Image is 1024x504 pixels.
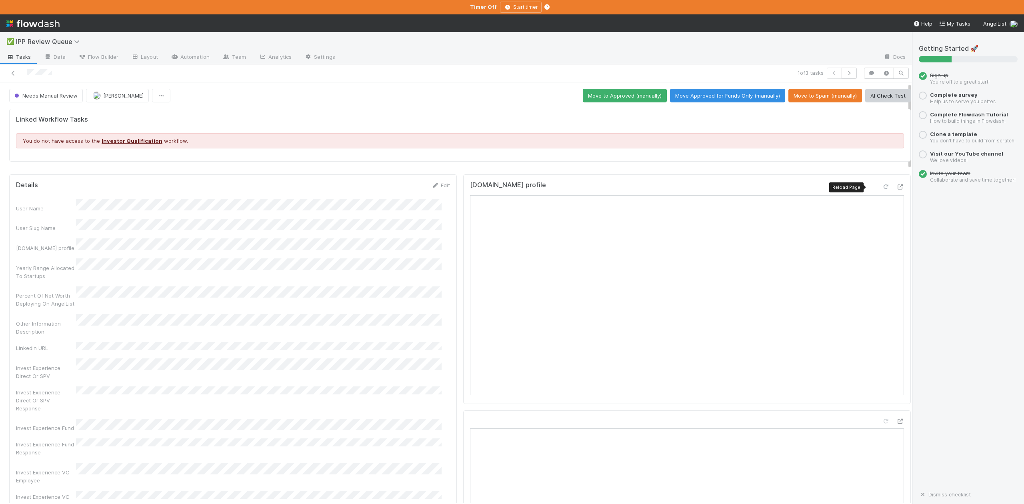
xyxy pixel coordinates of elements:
[16,292,76,308] div: Percent Of Net Worth Deploying On AngelList
[583,89,667,102] button: Move to Approved (manually)
[16,344,76,352] div: LinkedIn URL
[216,51,252,64] a: Team
[930,72,948,78] span: Sign up
[939,20,970,28] a: My Tasks
[16,181,38,189] h5: Details
[16,133,904,148] div: You do not have access to the workflow.
[470,4,497,10] strong: Timer Off
[16,424,76,432] div: Invest Experience Fund
[865,89,911,102] button: AI Check Test
[298,51,342,64] a: Settings
[670,89,785,102] button: Move Approved for Funds Only (manually)
[72,51,125,64] a: Flow Builder
[930,118,1006,124] small: How to build things in Flowdash.
[930,150,1003,157] a: Visit our YouTube channel
[930,131,977,137] a: Clone a template
[930,177,1016,183] small: Collaborate and save time together!
[788,89,862,102] button: Move to Spam (manually)
[6,53,31,61] span: Tasks
[103,92,144,99] span: [PERSON_NAME]
[6,38,14,45] span: ✅
[16,224,76,232] div: User Slug Name
[16,468,76,484] div: Invest Experience VC Employee
[939,20,970,27] span: My Tasks
[930,157,968,163] small: We love videos!
[500,2,542,13] button: Start timer
[1010,20,1018,28] img: avatar_45aa71e2-cea6-4b00-9298-a0421aa61a2d.png
[431,182,450,188] a: Edit
[470,181,546,189] h5: [DOMAIN_NAME] profile
[930,79,990,85] small: You’re off to a great start!
[16,388,76,412] div: Invest Experience Direct Or SPV Response
[913,20,932,28] div: Help
[16,440,76,456] div: Invest Experience Fund Response
[930,170,970,176] a: Invite your team
[877,51,912,64] a: Docs
[78,53,118,61] span: Flow Builder
[16,364,76,380] div: Invest Experience Direct Or SPV
[930,111,1008,118] a: Complete Flowdash Tutorial
[93,92,101,100] img: avatar_0c8687a4-28be-40e9-aba5-f69283dcd0e7.png
[38,51,72,64] a: Data
[798,69,824,77] span: 1 of 3 tasks
[919,45,1018,53] h5: Getting Started 🚀
[13,92,78,99] span: Needs Manual Review
[930,138,1016,144] small: You don’t have to build from scratch.
[16,320,76,336] div: Other Information Description
[983,20,1006,27] span: AngelList
[125,51,164,64] a: Layout
[86,89,149,102] button: [PERSON_NAME]
[102,138,162,144] a: Investor Qualification
[16,116,904,124] h5: Linked Workflow Tasks
[9,89,83,102] button: Needs Manual Review
[16,244,76,252] div: [DOMAIN_NAME] profile
[16,38,84,46] span: IPP Review Queue
[16,264,76,280] div: Yearly Range Allocated To Startups
[252,51,298,64] a: Analytics
[930,92,978,98] a: Complete survey
[930,98,996,104] small: Help us to serve you better.
[6,17,60,30] img: logo-inverted-e16ddd16eac7371096b0.svg
[164,51,216,64] a: Automation
[16,204,76,212] div: User Name
[919,491,971,498] a: Dismiss checklist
